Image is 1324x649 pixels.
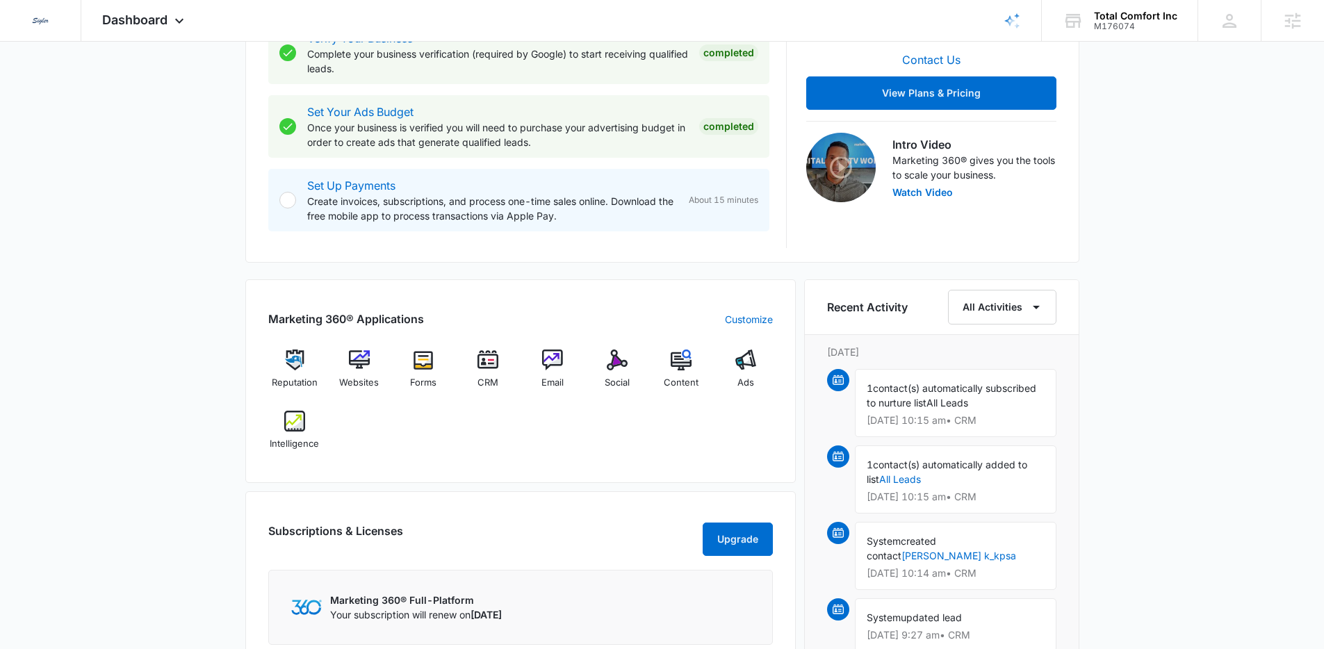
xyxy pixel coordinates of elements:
[827,299,908,315] h6: Recent Activity
[410,376,436,390] span: Forms
[737,376,754,390] span: Ads
[664,376,698,390] span: Content
[867,382,873,394] span: 1
[655,350,708,400] a: Content
[703,523,773,556] button: Upgrade
[699,118,758,135] div: Completed
[867,459,873,470] span: 1
[827,345,1056,359] p: [DATE]
[102,13,167,27] span: Dashboard
[867,492,1045,502] p: [DATE] 10:15 am • CRM
[892,153,1056,182] p: Marketing 360® gives you the tools to scale your business.
[699,44,758,61] div: Completed
[28,8,53,33] img: Sigler Corporate
[291,600,322,614] img: Marketing 360 Logo
[892,136,1056,153] h3: Intro Video
[888,43,974,76] button: Contact Us
[892,188,953,197] button: Watch Video
[307,120,688,149] p: Once your business is verified you will need to purchase your advertising budget in order to crea...
[867,630,1045,640] p: [DATE] 9:27 am • CRM
[1094,10,1177,22] div: account name
[867,535,936,561] span: created contact
[330,593,502,607] p: Marketing 360® Full-Platform
[867,416,1045,425] p: [DATE] 10:15 am • CRM
[806,133,876,202] img: Intro Video
[948,290,1056,324] button: All Activities
[867,611,901,623] span: System
[541,376,564,390] span: Email
[926,397,968,409] span: All Leads
[901,550,1016,561] a: [PERSON_NAME] k_kpsa
[689,194,758,206] span: About 15 minutes
[268,350,322,400] a: Reputation
[471,609,502,621] span: [DATE]
[270,437,319,451] span: Intelligence
[1094,22,1177,31] div: account id
[332,350,386,400] a: Websites
[268,523,403,550] h2: Subscriptions & Licenses
[477,376,498,390] span: CRM
[268,311,424,327] h2: Marketing 360® Applications
[590,350,644,400] a: Social
[879,473,921,485] a: All Leads
[330,607,502,622] p: Your subscription will renew on
[268,411,322,461] a: Intelligence
[867,535,901,547] span: System
[307,194,678,223] p: Create invoices, subscriptions, and process one-time sales online. Download the free mobile app t...
[307,105,414,119] a: Set Your Ads Budget
[901,611,962,623] span: updated lead
[339,376,379,390] span: Websites
[725,312,773,327] a: Customize
[719,350,773,400] a: Ads
[867,568,1045,578] p: [DATE] 10:14 am • CRM
[307,47,688,76] p: Complete your business verification (required by Google) to start receiving qualified leads.
[272,376,318,390] span: Reputation
[867,382,1036,409] span: contact(s) automatically subscribed to nurture list
[461,350,515,400] a: CRM
[397,350,450,400] a: Forms
[867,459,1027,485] span: contact(s) automatically added to list
[526,350,580,400] a: Email
[307,179,395,192] a: Set Up Payments
[806,76,1056,110] button: View Plans & Pricing
[605,376,630,390] span: Social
